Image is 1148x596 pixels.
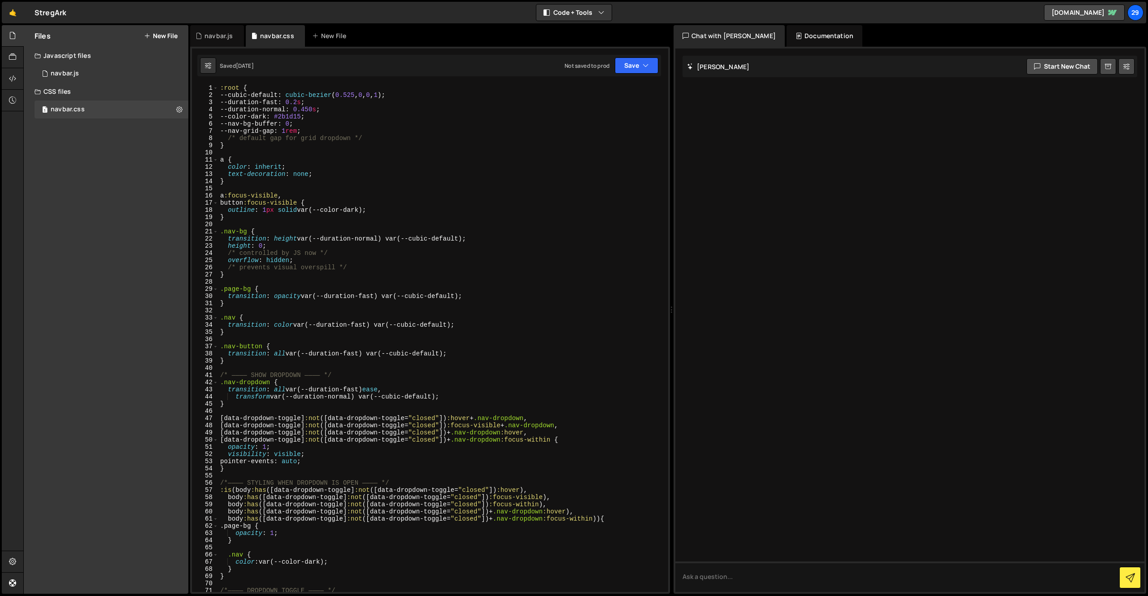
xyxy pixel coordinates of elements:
[312,31,350,40] div: New File
[192,522,218,530] div: 62
[192,479,218,486] div: 56
[192,92,218,99] div: 2
[35,31,51,41] h2: Files
[192,465,218,472] div: 54
[192,149,218,156] div: 10
[236,62,254,70] div: [DATE]
[192,372,218,379] div: 41
[565,62,609,70] div: Not saved to prod
[192,537,218,544] div: 64
[192,364,218,372] div: 40
[192,257,218,264] div: 25
[536,4,612,21] button: Code + Tools
[192,458,218,465] div: 53
[615,57,658,74] button: Save
[192,443,218,451] div: 51
[42,107,48,114] span: 1
[192,135,218,142] div: 8
[192,415,218,422] div: 47
[192,515,218,522] div: 61
[192,113,218,120] div: 5
[192,486,218,494] div: 57
[24,47,188,65] div: Javascript files
[204,31,233,40] div: navbar.js
[192,436,218,443] div: 50
[192,565,218,573] div: 68
[192,285,218,293] div: 29
[51,105,85,114] div: navbar.css
[687,62,749,71] h2: [PERSON_NAME]
[192,558,218,565] div: 67
[192,242,218,250] div: 23
[1044,4,1125,21] a: [DOMAIN_NAME]
[192,120,218,127] div: 6
[144,32,178,39] button: New File
[192,84,218,92] div: 1
[192,587,218,594] div: 71
[192,206,218,214] div: 18
[192,264,218,271] div: 26
[35,7,66,18] div: StregArk
[192,336,218,343] div: 36
[192,429,218,436] div: 49
[35,101,188,118] div: 16690/45596.css
[192,551,218,558] div: 66
[192,472,218,479] div: 55
[192,300,218,307] div: 31
[192,386,218,393] div: 43
[192,501,218,508] div: 59
[192,156,218,163] div: 11
[192,178,218,185] div: 14
[192,307,218,314] div: 32
[1127,4,1144,21] a: 29
[192,508,218,515] div: 60
[674,25,785,47] div: Chat with [PERSON_NAME]
[192,393,218,400] div: 44
[192,321,218,329] div: 34
[192,278,218,285] div: 28
[192,293,218,300] div: 30
[192,329,218,336] div: 35
[192,530,218,537] div: 63
[192,400,218,408] div: 45
[192,214,218,221] div: 19
[192,185,218,192] div: 15
[192,580,218,587] div: 70
[192,408,218,415] div: 46
[192,494,218,501] div: 58
[2,2,24,23] a: 🤙
[192,106,218,113] div: 4
[35,65,188,83] div: 16690/45597.js
[192,199,218,206] div: 17
[192,142,218,149] div: 9
[192,171,218,178] div: 13
[192,163,218,171] div: 12
[192,314,218,321] div: 33
[192,250,218,257] div: 24
[192,235,218,242] div: 22
[787,25,862,47] div: Documentation
[192,451,218,458] div: 52
[260,31,294,40] div: navbar.css
[192,573,218,580] div: 69
[192,99,218,106] div: 3
[192,357,218,364] div: 39
[192,271,218,278] div: 27
[1026,58,1098,74] button: Start new chat
[192,343,218,350] div: 37
[192,192,218,199] div: 16
[192,228,218,235] div: 21
[192,127,218,135] div: 7
[192,422,218,429] div: 48
[192,221,218,228] div: 20
[192,379,218,386] div: 42
[192,544,218,551] div: 65
[220,62,254,70] div: Saved
[24,83,188,101] div: CSS files
[51,70,79,78] div: navbar.js
[192,350,218,357] div: 38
